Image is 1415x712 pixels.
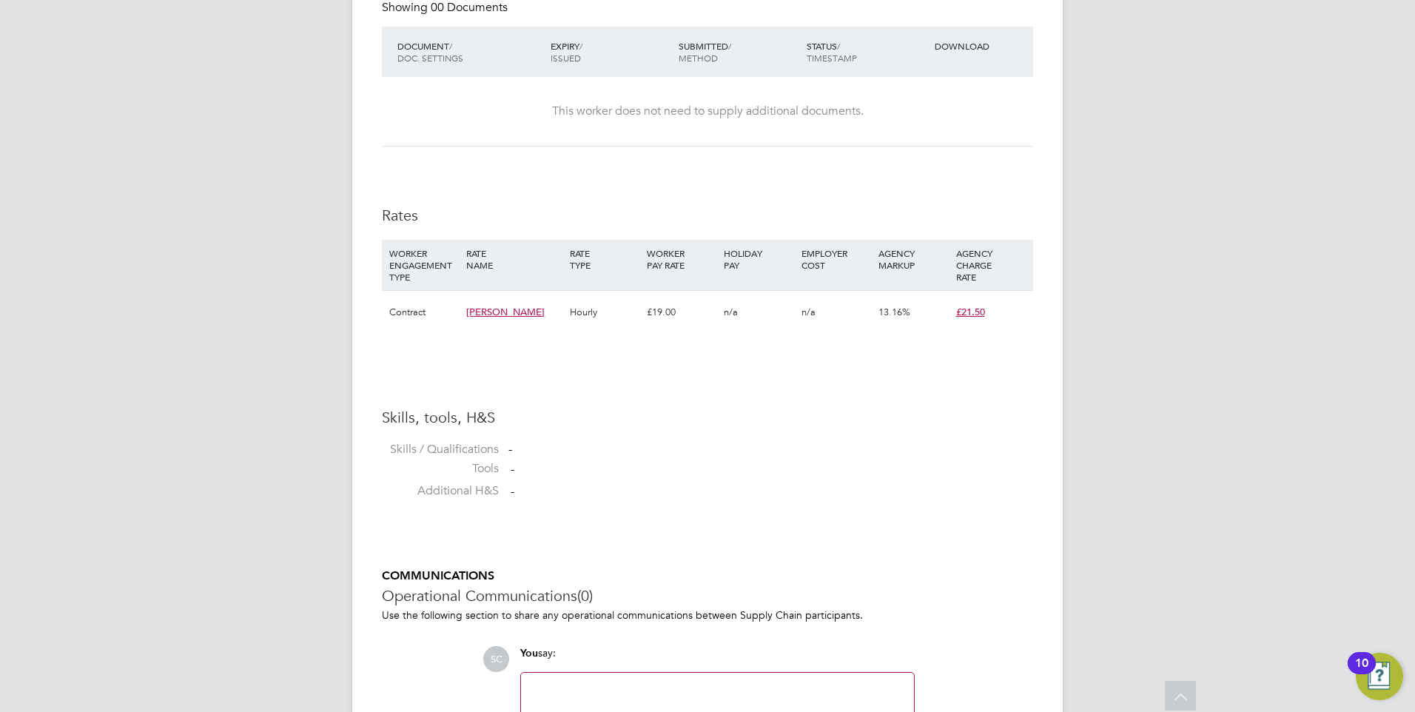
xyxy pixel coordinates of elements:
[382,608,1033,622] p: Use the following section to share any operational communications between Supply Chain participants.
[720,240,797,278] div: HOLIDAY PAY
[520,647,538,659] span: You
[837,40,840,52] span: /
[643,240,720,278] div: WORKER PAY RATE
[931,33,1033,59] div: DOWNLOAD
[382,568,1033,584] h5: COMMUNICATIONS
[679,52,718,64] span: METHOD
[1356,653,1403,700] button: Open Resource Center, 10 new notifications
[382,461,499,477] label: Tools
[520,646,915,672] div: say:
[643,291,720,334] div: £19.00
[397,104,1018,119] div: This worker does not need to supply additional documents.
[566,291,643,334] div: Hourly
[463,240,565,278] div: RATE NAME
[728,40,731,52] span: /
[508,442,1033,457] div: -
[386,240,463,290] div: WORKER ENGAGEMENT TYPE
[551,52,581,64] span: ISSUED
[724,306,738,318] span: n/a
[798,240,875,278] div: EMPLOYER COST
[801,306,816,318] span: n/a
[483,646,509,672] span: SC
[382,586,1033,605] h3: Operational Communications
[382,206,1033,225] h3: Rates
[579,40,582,52] span: /
[394,33,547,71] div: DOCUMENT
[386,291,463,334] div: Contract
[511,462,514,477] span: -
[577,586,593,605] span: (0)
[878,306,910,318] span: 13.16%
[382,483,499,499] label: Additional H&S
[382,408,1033,427] h3: Skills, tools, H&S
[675,33,803,71] div: SUBMITTED
[956,306,985,318] span: £21.50
[875,240,952,278] div: AGENCY MARKUP
[952,240,1029,290] div: AGENCY CHARGE RATE
[382,442,499,457] label: Skills / Qualifications
[803,33,931,71] div: STATUS
[511,484,514,499] span: -
[547,33,675,71] div: EXPIRY
[449,40,452,52] span: /
[397,52,463,64] span: DOC. SETTINGS
[807,52,857,64] span: TIMESTAMP
[1355,663,1368,682] div: 10
[566,240,643,278] div: RATE TYPE
[466,306,545,318] span: [PERSON_NAME]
